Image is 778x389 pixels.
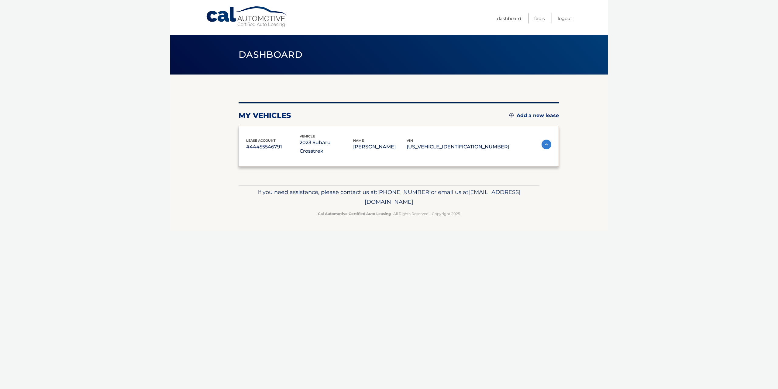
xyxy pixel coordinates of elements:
[407,138,413,143] span: vin
[246,143,300,151] p: #44455546791
[542,140,551,149] img: accordion-active.svg
[206,6,288,28] a: Cal Automotive
[509,113,559,119] a: Add a new lease
[353,138,364,143] span: name
[377,189,431,196] span: [PHONE_NUMBER]
[558,13,572,23] a: Logout
[239,111,291,120] h2: my vehicles
[246,138,276,143] span: lease account
[243,187,535,207] p: If you need assistance, please contact us at: or email us at
[353,143,407,151] p: [PERSON_NAME]
[239,49,302,60] span: Dashboard
[509,113,514,117] img: add.svg
[300,138,353,155] p: 2023 Subaru Crosstrek
[534,13,545,23] a: FAQ's
[318,211,391,216] strong: Cal Automotive Certified Auto Leasing
[407,143,509,151] p: [US_VEHICLE_IDENTIFICATION_NUMBER]
[243,210,535,217] p: - All Rights Reserved - Copyright 2025
[497,13,521,23] a: Dashboard
[300,134,315,138] span: vehicle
